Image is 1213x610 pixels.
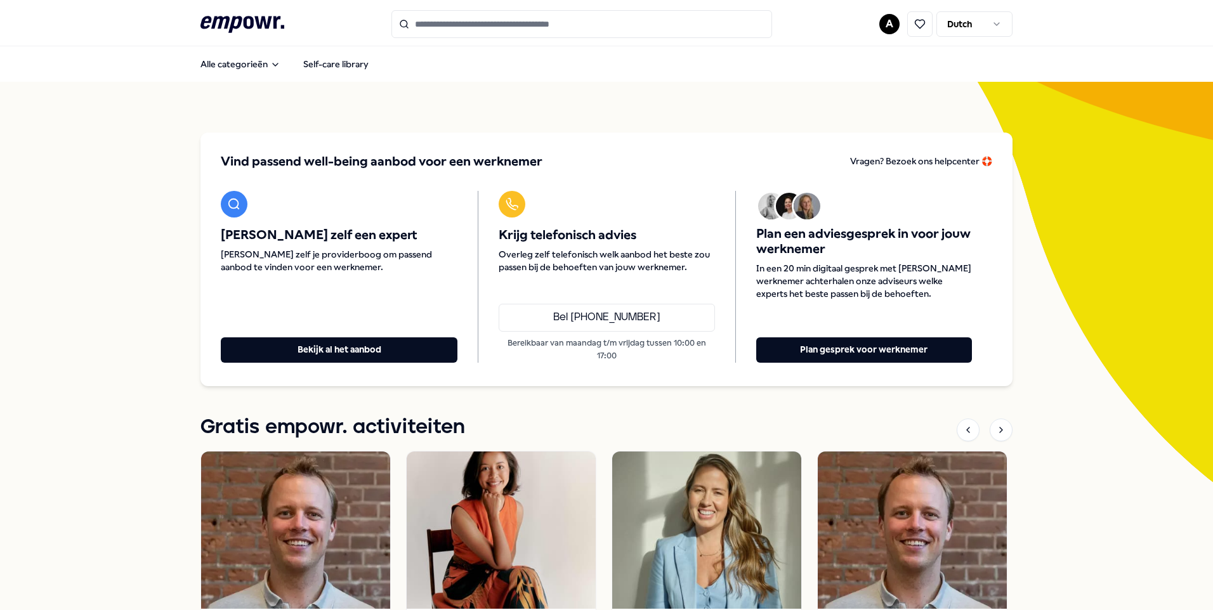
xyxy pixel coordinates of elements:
span: Overleg zelf telefonisch welk aanbod het beste zou passen bij de behoeften van jouw werknemer. [499,248,714,273]
h1: Gratis empowr. activiteiten [200,412,465,443]
button: A [879,14,900,34]
img: Avatar [776,193,803,219]
a: Vragen? Bezoek ons helpcenter 🛟 [850,153,992,171]
span: In een 20 min digitaal gesprek met [PERSON_NAME] werknemer achterhalen onze adviseurs welke exper... [756,262,972,300]
img: activity image [407,451,596,609]
span: Vragen? Bezoek ons helpcenter 🛟 [850,156,992,166]
a: Self-care library [293,51,379,77]
nav: Main [190,51,379,77]
img: Avatar [794,193,820,219]
button: Alle categorieën [190,51,291,77]
span: Krijg telefonisch advies [499,228,714,243]
img: activity image [818,451,1007,609]
span: Vind passend well-being aanbod voor een werknemer [221,153,542,171]
button: Plan gesprek voor werknemer [756,337,972,363]
p: Bereikbaar van maandag t/m vrijdag tussen 10:00 en 17:00 [499,337,714,363]
button: Bekijk al het aanbod [221,337,457,363]
img: activity image [612,451,801,609]
span: Plan een adviesgesprek in voor jouw werknemer [756,226,972,257]
span: [PERSON_NAME] zelf je providerboog om passend aanbod te vinden voor een werknemer. [221,248,457,273]
a: Bel [PHONE_NUMBER] [499,304,714,332]
span: [PERSON_NAME] zelf een expert [221,228,457,243]
img: activity image [201,451,390,609]
input: Search for products, categories or subcategories [391,10,772,38]
img: Avatar [758,193,785,219]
